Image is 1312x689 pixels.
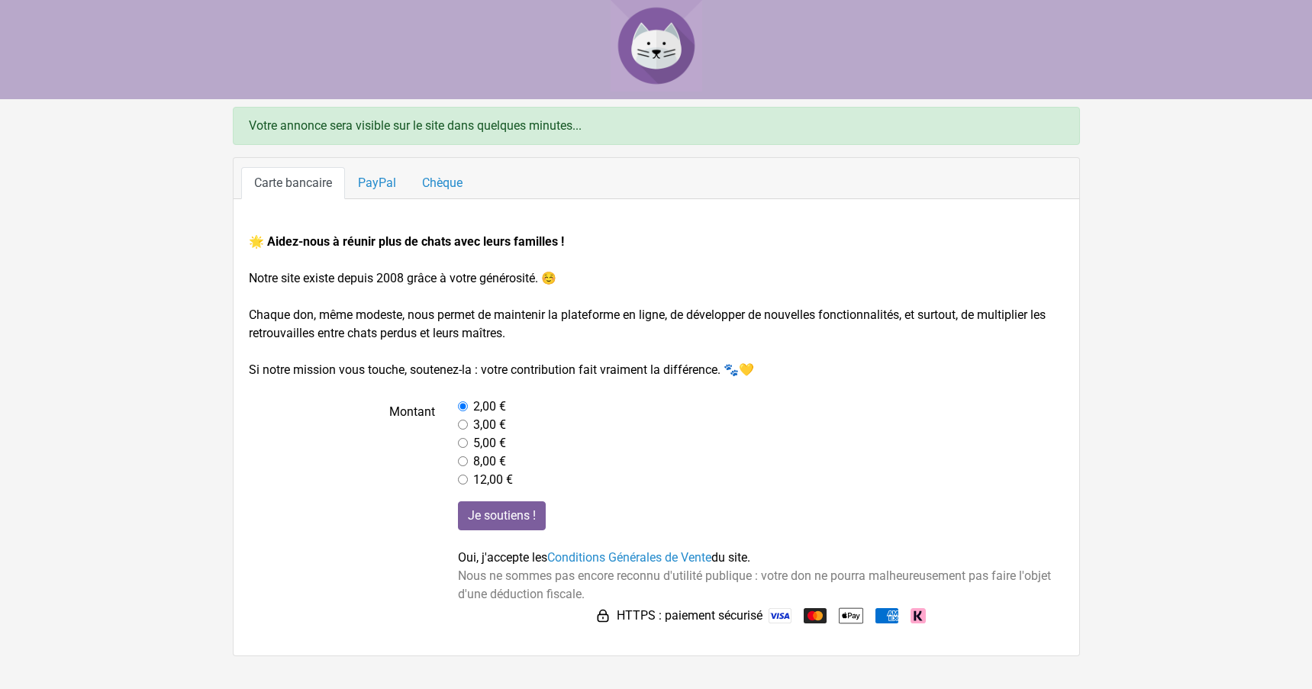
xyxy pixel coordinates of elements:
strong: 🌟 Aidez-nous à réunir plus de chats avec leurs familles ! [249,234,564,249]
span: HTTPS : paiement sécurisé [617,607,762,625]
img: Visa [769,608,791,623]
a: Conditions Générales de Vente [547,550,711,565]
label: 5,00 € [473,434,506,452]
input: Je soutiens ! [458,501,546,530]
img: Mastercard [804,608,827,623]
span: Nous ne sommes pas encore reconnu d'utilité publique : votre don ne pourra malheureusement pas fa... [458,568,1051,601]
label: Montant [237,398,447,489]
img: HTTPS : paiement sécurisé [595,608,611,623]
span: Oui, j'accepte les du site. [458,550,750,565]
img: Klarna [911,608,926,623]
img: American Express [875,608,898,623]
div: Votre annonce sera visible sur le site dans quelques minutes... [233,107,1080,145]
form: Notre site existe depuis 2008 grâce à votre générosité. ☺️ Chaque don, même modeste, nous permet ... [249,233,1064,628]
label: 3,00 € [473,416,506,434]
label: 8,00 € [473,452,506,471]
a: Carte bancaire [241,167,345,199]
a: PayPal [345,167,409,199]
label: 2,00 € [473,398,506,416]
label: 12,00 € [473,471,513,489]
a: Chèque [409,167,475,199]
img: Apple Pay [839,604,863,628]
